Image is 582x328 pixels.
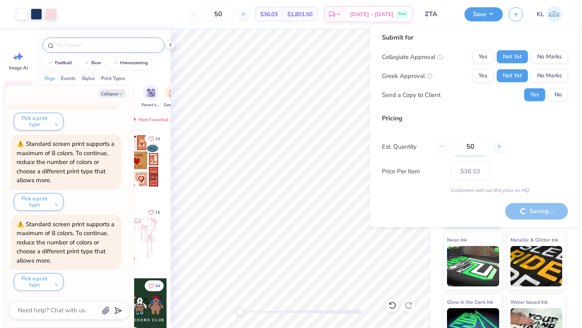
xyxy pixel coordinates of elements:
[350,10,394,19] span: [DATE] - [DATE]
[83,61,90,65] img: trend_line.gif
[79,57,105,69] button: bear
[55,61,72,65] div: football
[101,75,125,82] div: Print Types
[382,33,568,42] div: Submit for
[537,10,544,19] span: KL
[447,235,467,244] span: Neon Ink
[533,6,566,22] a: KL
[260,10,278,19] span: $36.03
[109,84,125,108] button: filter button
[120,61,148,65] div: homecoming
[155,284,160,288] span: 34
[164,84,182,108] button: filter button
[145,280,164,291] button: Like
[382,142,430,151] label: Est. Quantity
[9,65,28,71] span: Image AI
[86,84,103,108] div: filter for Club
[47,61,53,65] img: trend_line.gif
[146,88,156,97] img: Parent's Weekend Image
[382,52,443,61] div: Collegiate Approval
[82,75,95,82] div: Styles
[86,84,103,108] button: filter button
[202,7,234,21] input: – –
[155,137,160,141] span: 14
[108,57,152,69] button: homecoming
[236,308,244,316] div: Accessibility label
[44,75,55,82] div: Orgs
[531,69,568,82] button: No Marks
[109,84,125,108] div: filter for Sports
[382,71,432,80] div: Greek Approval
[56,41,159,49] input: Try "Alpha"
[497,50,528,63] button: Not Yet
[546,6,562,22] img: Kaia Lain
[382,114,568,123] div: Pricing
[399,11,406,17] span: Free
[510,246,563,286] img: Metallic & Glitter Ink
[510,298,548,306] span: Water based Ink
[14,113,63,130] button: Pick a print type
[524,88,545,101] button: Yes
[42,84,58,108] div: filter for Sorority
[382,166,445,176] label: Price Per Item
[531,50,568,63] button: No Marks
[91,61,101,65] div: bear
[510,235,558,244] span: Metallic & Glitter Ink
[17,140,114,184] div: Standard screen print supports a maximum of 8 colors. To continue, reduce the number of colors or...
[169,88,178,97] img: Game Day Image
[451,137,490,156] input: – –
[472,69,493,82] button: Yes
[141,84,160,108] button: filter button
[145,207,164,218] button: Like
[63,84,82,108] div: filter for Fraternity
[127,115,172,124] div: Most Favorited
[419,6,458,22] input: Untitled Design
[287,10,312,19] span: $1,801.50
[17,220,114,265] div: Standard screen print supports a maximum of 8 colors. To continue, reduce the number of colors or...
[155,210,160,214] span: 15
[382,187,568,194] div: Customers will see this price on HQ.
[63,84,82,108] button: filter button
[112,61,118,65] img: trend_line.gif
[464,7,503,21] button: Save
[17,60,114,104] div: Standard screen print supports a maximum of 8 colors. To continue, reduce the number of colors or...
[447,298,493,306] span: Glow in the Dark Ink
[141,84,160,108] div: filter for Parent's Weekend
[472,50,493,63] button: Yes
[42,57,76,69] button: football
[14,273,63,291] button: Pick a print type
[145,133,164,144] button: Like
[164,102,182,108] span: Game Day
[14,193,63,211] button: Pick a print type
[382,90,441,99] div: Send a Copy to Client
[164,84,182,108] div: filter for Game Day
[141,102,160,108] span: Parent's Weekend
[42,84,58,108] button: filter button
[99,89,126,98] button: Collapse
[447,246,499,286] img: Neon Ink
[61,75,76,82] div: Events
[497,69,528,82] button: Not Yet
[548,88,568,101] button: No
